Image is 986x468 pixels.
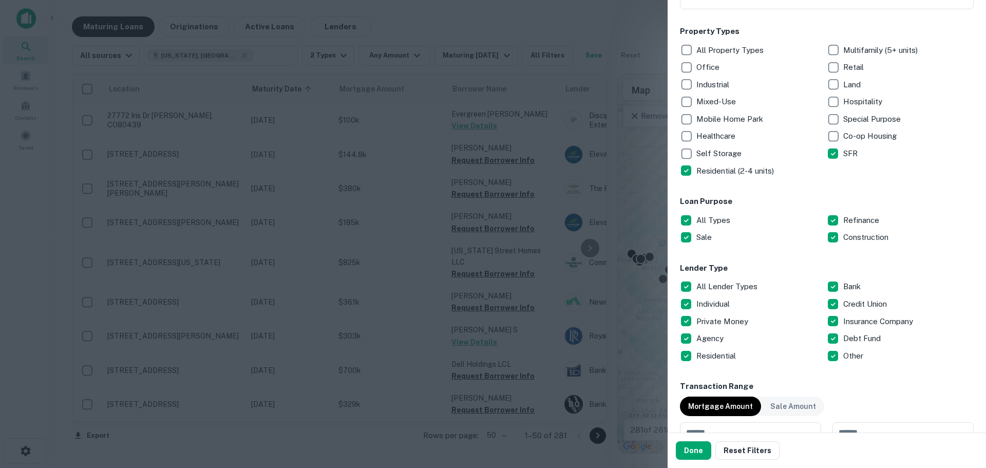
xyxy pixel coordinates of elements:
p: All Lender Types [696,280,760,293]
p: Healthcare [696,130,737,142]
p: Refinance [843,214,881,227]
p: Sale [696,231,714,244]
p: Multifamily (5+ units) [843,44,920,57]
p: Credit Union [843,298,889,310]
button: Done [676,441,711,460]
p: Sale Amount [770,401,816,412]
p: Debt Fund [843,332,883,345]
p: Residential [696,350,738,362]
h6: Property Types [680,26,974,38]
h6: Loan Purpose [680,196,974,208]
h6: Transaction Range [680,381,974,392]
p: Retail [843,61,866,73]
p: Special Purpose [843,113,903,125]
p: Office [696,61,722,73]
div: - [825,422,828,443]
p: Agency [696,332,726,345]
p: Individual [696,298,732,310]
p: Residential (2-4 units) [696,165,776,177]
p: All Types [696,214,732,227]
p: Construction [843,231,890,244]
p: SFR [843,147,860,160]
p: Hospitality [843,96,884,108]
p: Industrial [696,79,731,91]
p: Private Money [696,315,750,328]
p: Insurance Company [843,315,915,328]
h6: Lender Type [680,263,974,274]
iframe: Chat Widget [935,386,986,435]
p: All Property Types [696,44,766,57]
p: Self Storage [696,147,744,160]
p: Bank [843,280,863,293]
p: Co-op Housing [843,130,899,142]
p: Land [843,79,863,91]
p: Mixed-Use [696,96,738,108]
p: Other [843,350,865,362]
p: Mortgage Amount [688,401,753,412]
p: Mobile Home Park [696,113,765,125]
button: Reset Filters [715,441,780,460]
